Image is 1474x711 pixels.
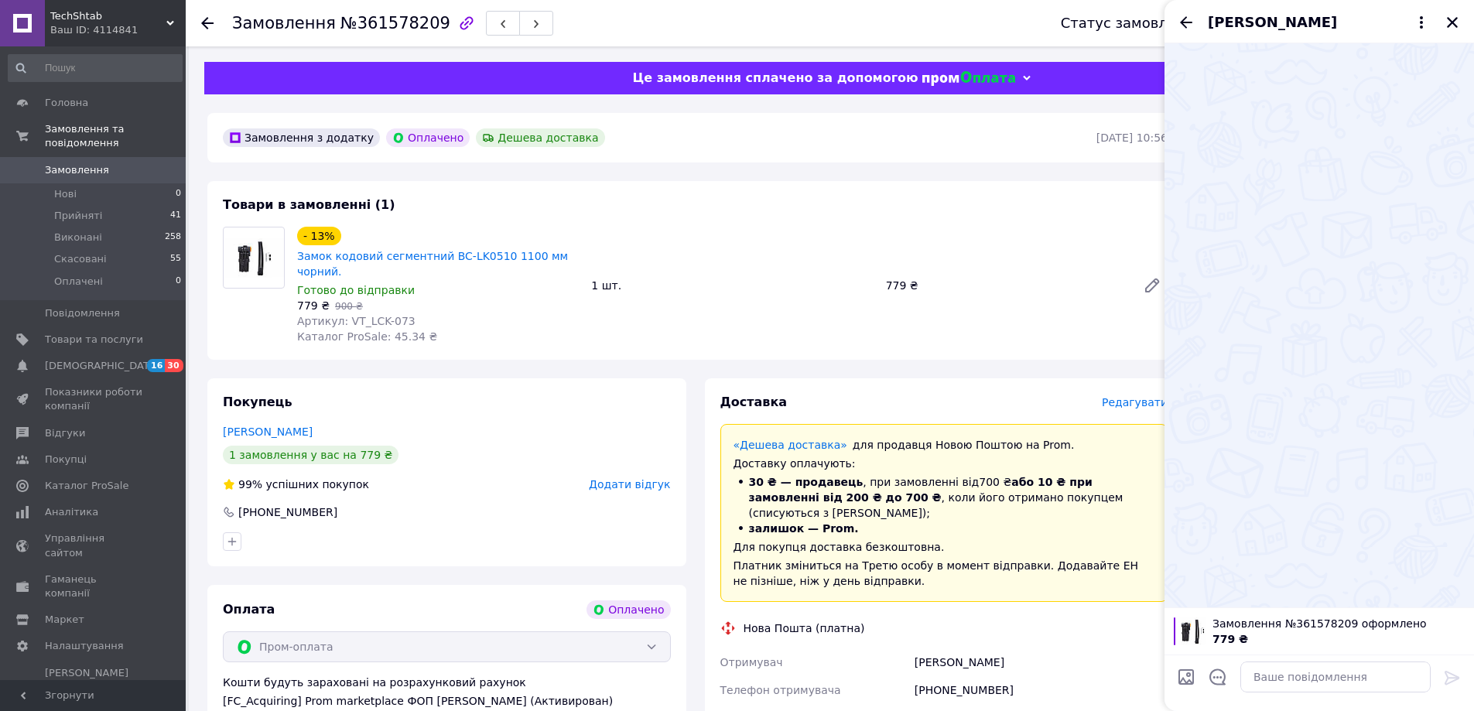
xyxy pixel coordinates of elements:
[1208,12,1337,32] span: [PERSON_NAME]
[45,505,98,519] span: Аналітика
[297,330,437,343] span: Каталог ProSale: 45.34 ₴
[734,539,1155,555] div: Для покупця доставка безкоштовна.
[734,558,1155,589] div: Платник зміниться на Третю особу в момент відправки. Додавайте ЕН не пізніше, ніж у день відправки.
[297,227,341,245] div: - 13%
[45,385,143,413] span: Показники роботи компанії
[45,479,128,493] span: Каталог ProSale
[201,15,214,31] div: Повернутися назад
[45,96,88,110] span: Головна
[223,395,292,409] span: Покупець
[50,23,186,37] div: Ваш ID: 4114841
[340,14,450,32] span: №361578209
[1102,396,1168,408] span: Редагувати
[223,675,671,709] div: Кошти будуть зараховані на розрахунковий рахунок
[45,333,143,347] span: Товари та послуги
[45,306,120,320] span: Повідомлення
[734,456,1155,471] div: Доставку оплачують:
[587,600,670,619] div: Оплачено
[147,359,165,372] span: 16
[297,315,416,327] span: Артикул: VT_LCK-073
[720,684,841,696] span: Телефон отримувача
[45,532,143,559] span: Управління сайтом
[54,252,107,266] span: Скасовані
[223,693,671,709] div: [FC_Acquiring] Prom marketplace ФОП [PERSON_NAME] (Активирован)
[911,648,1171,676] div: [PERSON_NAME]
[1137,270,1168,301] a: Редагувати
[54,187,77,201] span: Нові
[223,128,380,147] div: Замовлення з додатку
[54,275,103,289] span: Оплачені
[223,602,275,617] span: Оплата
[45,122,186,150] span: Замовлення та повідомлення
[223,446,398,464] div: 1 замовлення у вас на 779 ₴
[1061,15,1203,31] div: Статус замовлення
[297,250,568,278] a: Замок кодовий сегментний BC-LK0510 1100 мм чорний.
[1208,12,1431,32] button: [PERSON_NAME]
[297,299,330,312] span: 779 ₴
[386,128,470,147] div: Оплачено
[165,359,183,372] span: 30
[232,14,336,32] span: Замовлення
[223,426,313,438] a: [PERSON_NAME]
[734,474,1155,521] li: , при замовленні від 700 ₴ , коли його отримано покупцем (списуються з [PERSON_NAME]);
[45,359,159,373] span: [DEMOGRAPHIC_DATA]
[176,187,181,201] span: 0
[54,231,102,244] span: Виконані
[335,301,363,312] span: 900 ₴
[1443,13,1462,32] button: Закрити
[45,453,87,467] span: Покупці
[740,620,869,636] div: Нова Пошта (платна)
[1177,13,1195,32] button: Назад
[224,238,284,278] img: Замок кодовий сегментний BC-LK0510 1100 мм чорний.
[585,275,879,296] div: 1 шт.
[45,613,84,627] span: Маркет
[45,573,143,600] span: Гаманець компанії
[1208,667,1228,687] button: Відкрити шаблони відповідей
[720,656,783,668] span: Отримувач
[880,275,1130,296] div: 779 ₴
[8,54,183,82] input: Пошук
[45,639,124,653] span: Налаштування
[170,252,181,266] span: 55
[589,478,670,491] span: Додати відгук
[632,70,918,85] span: Це замовлення сплачено за допомогою
[911,676,1171,704] div: [PHONE_NUMBER]
[237,504,339,520] div: [PHONE_NUMBER]
[734,437,1155,453] div: для продавця Новою Поштою на Prom.
[1178,617,1206,645] img: 6788595883_w100_h100_zamok-segmentnyj-kodovyj.jpg
[749,522,859,535] span: залишок — Prom.
[476,128,604,147] div: Дешева доставка
[1212,616,1465,631] span: Замовлення №361578209 оформлено
[922,71,1015,86] img: evopay logo
[297,284,415,296] span: Готово до відправки
[749,476,864,488] span: 30 ₴ — продавець
[223,477,369,492] div: успішних покупок
[45,426,85,440] span: Відгуки
[50,9,166,23] span: TechShtab
[734,439,847,451] a: «Дешева доставка»
[223,197,395,212] span: Товари в замовленні (1)
[45,163,109,177] span: Замовлення
[238,478,262,491] span: 99%
[165,231,181,244] span: 258
[720,395,788,409] span: Доставка
[176,275,181,289] span: 0
[1096,132,1168,144] time: [DATE] 10:56
[54,209,102,223] span: Прийняті
[45,666,143,709] span: [PERSON_NAME] та рахунки
[170,209,181,223] span: 41
[1212,633,1248,645] span: 779 ₴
